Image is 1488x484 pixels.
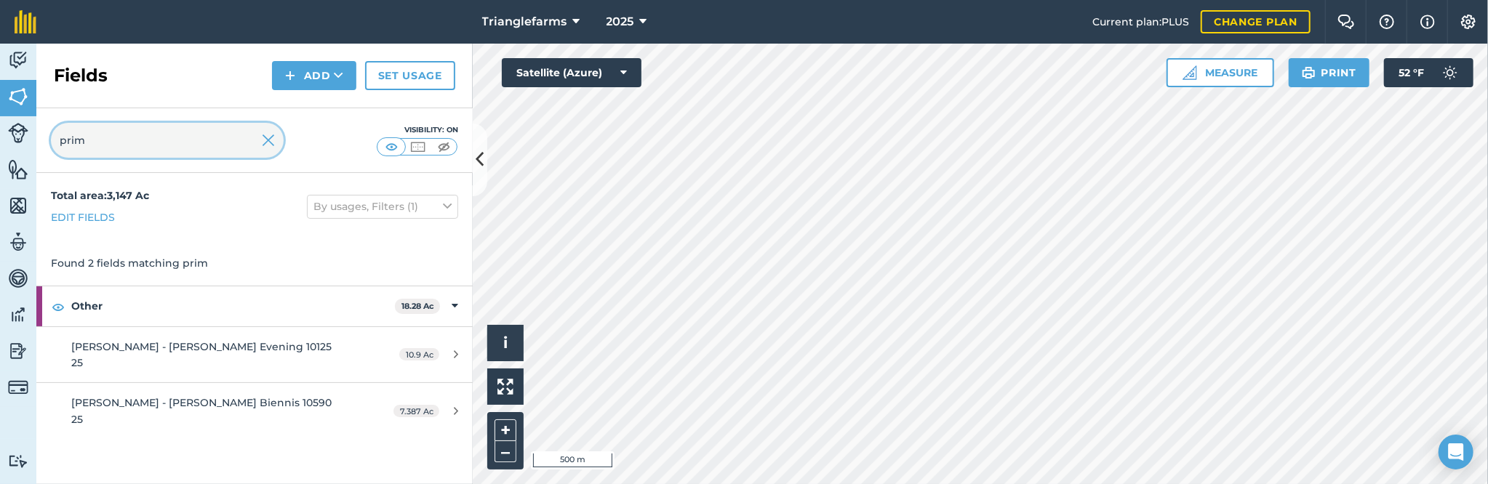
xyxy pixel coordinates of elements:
button: Satellite (Azure) [502,58,641,87]
img: Ruler icon [1183,65,1197,80]
button: Print [1289,58,1370,87]
button: By usages, Filters (1) [307,195,458,218]
span: 7.387 Ac [393,405,439,417]
img: svg+xml;base64,PHN2ZyB4bWxucz0iaHR0cDovL3d3dy53My5vcmcvMjAwMC9zdmciIHdpZHRoPSIxOCIgaGVpZ2h0PSIyNC... [52,298,65,315]
a: Edit fields [51,209,115,225]
button: Add [272,61,356,90]
img: svg+xml;base64,PD94bWwgdmVyc2lvbj0iMS4wIiBlbmNvZGluZz0idXRmLTgiPz4KPCEtLSBHZW5lcmF0b3I6IEFkb2JlIE... [1436,58,1465,87]
img: svg+xml;base64,PD94bWwgdmVyc2lvbj0iMS4wIiBlbmNvZGluZz0idXRmLTgiPz4KPCEtLSBHZW5lcmF0b3I6IEFkb2JlIE... [8,340,28,362]
span: i [503,334,508,352]
a: Set usage [365,61,455,90]
img: Four arrows, one pointing top left, one top right, one bottom right and the last bottom left [497,379,513,395]
img: svg+xml;base64,PHN2ZyB4bWxucz0iaHR0cDovL3d3dy53My5vcmcvMjAwMC9zdmciIHdpZHRoPSIxNCIgaGVpZ2h0PSIyNC... [285,67,295,84]
button: Measure [1167,58,1274,87]
span: 52 ° F [1399,58,1424,87]
img: svg+xml;base64,PHN2ZyB4bWxucz0iaHR0cDovL3d3dy53My5vcmcvMjAwMC9zdmciIHdpZHRoPSIyMiIgaGVpZ2h0PSIzMC... [262,132,275,149]
img: svg+xml;base64,PHN2ZyB4bWxucz0iaHR0cDovL3d3dy53My5vcmcvMjAwMC9zdmciIHdpZHRoPSIxNyIgaGVpZ2h0PSIxNy... [1420,13,1435,31]
button: i [487,325,524,361]
strong: 18.28 Ac [401,301,434,311]
img: svg+xml;base64,PD94bWwgdmVyc2lvbj0iMS4wIiBlbmNvZGluZz0idXRmLTgiPz4KPCEtLSBHZW5lcmF0b3I6IEFkb2JlIE... [8,49,28,71]
img: svg+xml;base64,PD94bWwgdmVyc2lvbj0iMS4wIiBlbmNvZGluZz0idXRmLTgiPz4KPCEtLSBHZW5lcmF0b3I6IEFkb2JlIE... [8,123,28,143]
div: Found 2 fields matching prim [36,241,473,286]
a: Change plan [1201,10,1311,33]
img: svg+xml;base64,PHN2ZyB4bWxucz0iaHR0cDovL3d3dy53My5vcmcvMjAwMC9zdmciIHdpZHRoPSI1MCIgaGVpZ2h0PSI0MC... [383,140,401,154]
img: svg+xml;base64,PD94bWwgdmVyc2lvbj0iMS4wIiBlbmNvZGluZz0idXRmLTgiPz4KPCEtLSBHZW5lcmF0b3I6IEFkb2JlIE... [8,377,28,398]
span: 10.9 Ac [399,348,439,360]
img: svg+xml;base64,PD94bWwgdmVyc2lvbj0iMS4wIiBlbmNvZGluZz0idXRmLTgiPz4KPCEtLSBHZW5lcmF0b3I6IEFkb2JlIE... [8,454,28,468]
span: [PERSON_NAME] - [PERSON_NAME] Evening 10125 25 [71,340,332,369]
img: A cog icon [1460,15,1477,29]
span: Trianglefarms [482,13,567,31]
img: svg+xml;base64,PD94bWwgdmVyc2lvbj0iMS4wIiBlbmNvZGluZz0idXRmLTgiPz4KPCEtLSBHZW5lcmF0b3I6IEFkb2JlIE... [8,231,28,253]
img: svg+xml;base64,PD94bWwgdmVyc2lvbj0iMS4wIiBlbmNvZGluZz0idXRmLTgiPz4KPCEtLSBHZW5lcmF0b3I6IEFkb2JlIE... [8,304,28,326]
img: svg+xml;base64,PHN2ZyB4bWxucz0iaHR0cDovL3d3dy53My5vcmcvMjAwMC9zdmciIHdpZHRoPSI1MCIgaGVpZ2h0PSI0MC... [409,140,427,154]
span: 2025 [607,13,634,31]
span: Current plan : PLUS [1092,14,1189,30]
div: Open Intercom Messenger [1439,435,1473,469]
a: [PERSON_NAME] - [PERSON_NAME] Biennis 10590 257.387 Ac [36,383,473,439]
button: – [495,441,516,462]
img: svg+xml;base64,PD94bWwgdmVyc2lvbj0iMS4wIiBlbmNvZGluZz0idXRmLTgiPz4KPCEtLSBHZW5lcmF0b3I6IEFkb2JlIE... [8,267,28,289]
div: Other18.28 Ac [36,286,473,326]
img: svg+xml;base64,PHN2ZyB4bWxucz0iaHR0cDovL3d3dy53My5vcmcvMjAwMC9zdmciIHdpZHRoPSIxOSIgaGVpZ2h0PSIyNC... [1302,64,1316,81]
img: svg+xml;base64,PHN2ZyB4bWxucz0iaHR0cDovL3d3dy53My5vcmcvMjAwMC9zdmciIHdpZHRoPSI1NiIgaGVpZ2h0PSI2MC... [8,86,28,108]
a: [PERSON_NAME] - [PERSON_NAME] Evening 10125 2510.9 Ac [36,327,473,383]
img: fieldmargin Logo [15,10,36,33]
strong: Other [71,286,395,326]
img: A question mark icon [1378,15,1396,29]
img: svg+xml;base64,PHN2ZyB4bWxucz0iaHR0cDovL3d3dy53My5vcmcvMjAwMC9zdmciIHdpZHRoPSI1NiIgaGVpZ2h0PSI2MC... [8,195,28,217]
span: [PERSON_NAME] - [PERSON_NAME] Biennis 10590 25 [71,396,332,425]
h2: Fields [54,64,108,87]
div: Visibility: On [377,124,458,136]
input: Search [51,123,284,158]
strong: Total area : 3,147 Ac [51,189,149,202]
button: + [495,419,516,441]
img: Two speech bubbles overlapping with the left bubble in the forefront [1337,15,1355,29]
img: svg+xml;base64,PHN2ZyB4bWxucz0iaHR0cDovL3d3dy53My5vcmcvMjAwMC9zdmciIHdpZHRoPSI1NiIgaGVpZ2h0PSI2MC... [8,158,28,180]
img: svg+xml;base64,PHN2ZyB4bWxucz0iaHR0cDovL3d3dy53My5vcmcvMjAwMC9zdmciIHdpZHRoPSI1MCIgaGVpZ2h0PSI0MC... [435,140,453,154]
button: 52 °F [1384,58,1473,87]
